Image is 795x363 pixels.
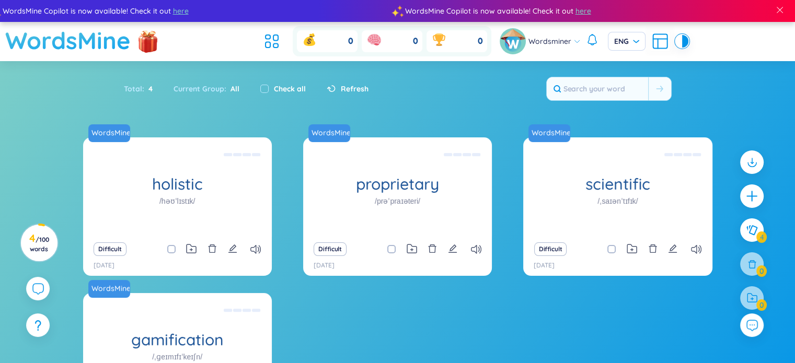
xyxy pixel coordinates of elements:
[303,175,492,193] h1: proprietary
[375,195,420,207] h1: /prəˈpraɪəteri/
[428,244,437,253] span: delete
[208,242,217,256] button: delete
[528,124,574,142] a: WordsMine
[87,127,131,138] a: WordsMine
[478,36,483,47] span: 0
[745,190,758,203] span: plus
[523,175,712,193] h1: scientific
[30,236,49,253] span: / 100 words
[500,28,526,54] img: avatar
[614,36,639,46] span: ENG
[314,242,347,256] button: Difficult
[308,124,354,142] a: WordsMine
[94,261,114,271] p: [DATE]
[668,244,677,253] span: edit
[448,242,457,256] button: edit
[341,83,368,95] span: Refresh
[448,244,457,253] span: edit
[94,242,126,256] button: Difficult
[163,78,250,100] div: Current Group :
[169,5,185,17] span: here
[314,261,335,271] p: [DATE]
[88,124,134,142] a: WordsMine
[500,28,528,54] a: avatar
[648,244,658,253] span: delete
[307,127,351,138] a: WordsMine
[152,351,202,362] h1: /ˌɡeɪmɪfɪˈkeɪʃn/
[528,36,571,47] span: Wordsminer
[137,26,158,57] img: flashSalesIcon.a7f4f837.png
[144,83,153,95] span: 4
[226,84,239,93] span: All
[87,283,131,294] a: WordsMine
[572,5,587,17] span: here
[27,234,51,253] h3: 4
[83,175,272,193] h1: holistic
[5,22,131,59] a: WordsMine
[547,77,648,100] input: Search your word
[83,331,272,349] h1: gamification
[534,242,567,256] button: Difficult
[534,261,555,271] p: [DATE]
[428,242,437,256] button: delete
[228,242,237,256] button: edit
[348,36,353,47] span: 0
[668,242,677,256] button: edit
[413,36,418,47] span: 0
[527,127,571,138] a: WordsMine
[88,280,134,298] a: WordsMine
[228,244,237,253] span: edit
[208,244,217,253] span: delete
[597,195,638,207] h1: /ˌsaɪənˈtɪfɪk/
[648,242,658,256] button: delete
[274,83,306,95] label: Check all
[124,78,163,100] div: Total :
[159,195,195,207] h1: /həʊˈlɪstɪk/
